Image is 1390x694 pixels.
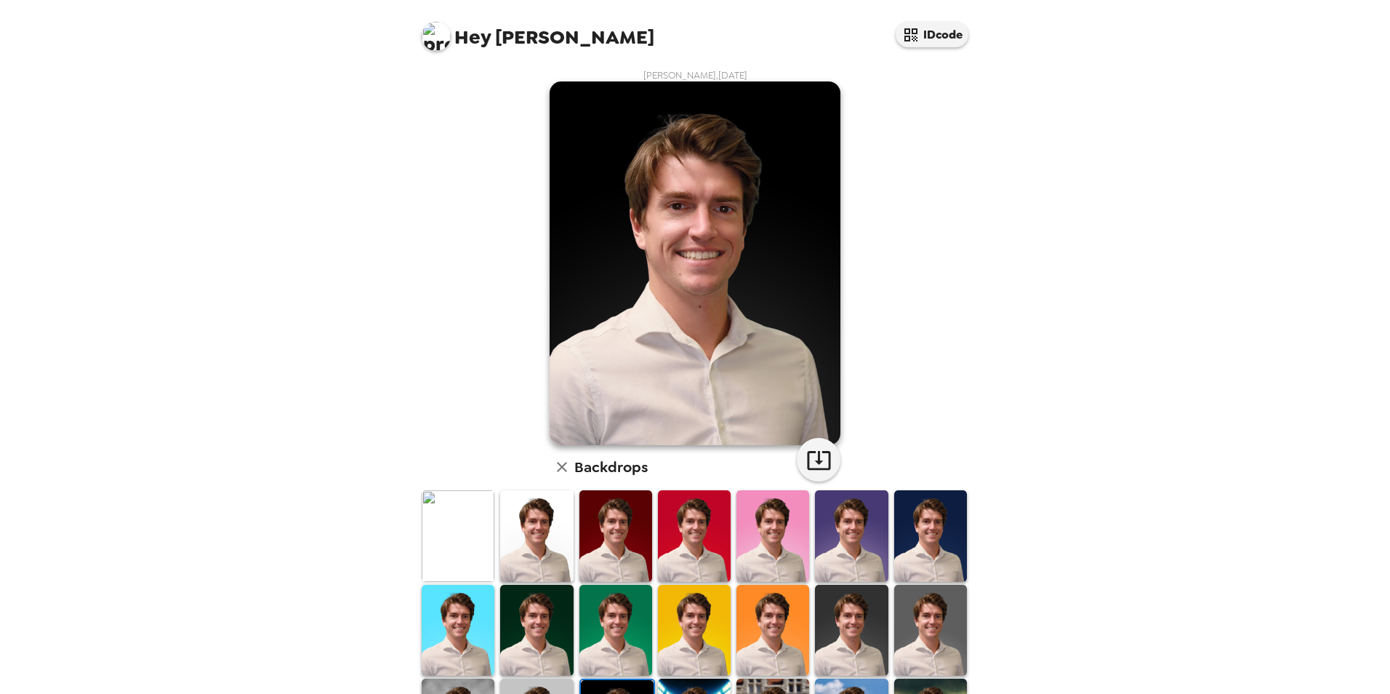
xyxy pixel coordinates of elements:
[574,455,648,479] h6: Backdrops
[422,22,451,51] img: profile pic
[643,69,747,81] span: [PERSON_NAME] , [DATE]
[422,490,494,581] img: Original
[896,22,968,47] button: IDcode
[454,24,491,50] span: Hey
[422,15,654,47] span: [PERSON_NAME]
[550,81,840,445] img: user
